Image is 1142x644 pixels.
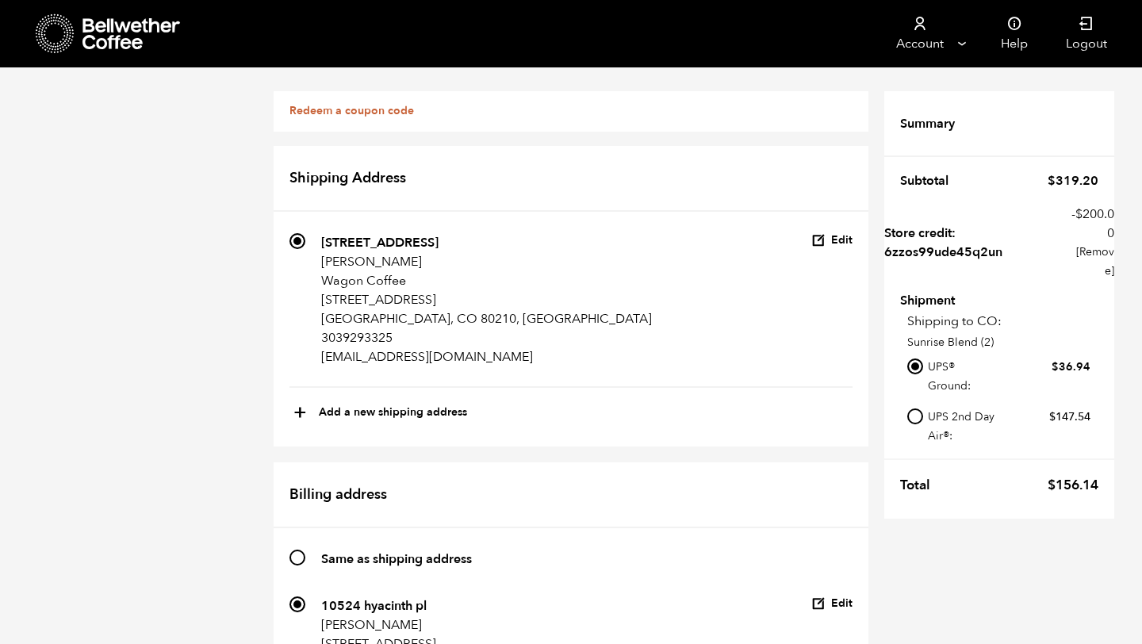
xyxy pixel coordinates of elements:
th: Summary [900,107,964,140]
p: [PERSON_NAME] [321,252,652,271]
th: Store credit: 6zzos99ude45q2un [884,197,1060,288]
span: $ [1048,172,1056,190]
span: + [293,400,307,427]
input: 10524 hyacinth pl [PERSON_NAME] [STREET_ADDRESS] [GEOGRAPHIC_DATA] 3039293325 [289,596,305,612]
button: Edit [811,233,853,248]
span: $ [1048,476,1056,494]
label: UPS® Ground: [928,356,1090,396]
button: +Add a new shipping address [293,400,467,427]
p: Wagon Coffee [321,271,652,290]
p: Sunrise Blend (2) [907,334,1098,351]
strong: Same as shipping address [321,550,472,568]
p: [STREET_ADDRESS] [321,290,652,309]
p: [GEOGRAPHIC_DATA], CO 80210, [GEOGRAPHIC_DATA] [321,309,652,328]
p: 3039293325 [321,328,652,347]
label: UPS 2nd Day Air®: [928,406,1090,446]
a: Redeem a coupon code [289,103,414,118]
bdi: 156.14 [1048,476,1098,494]
a: Remove 6zzos99ude45q2un coupon [1070,243,1114,281]
th: Shipment [900,294,991,305]
h2: Billing address [274,462,868,529]
th: Subtotal [900,164,958,197]
bdi: 36.94 [1052,359,1090,374]
span: $ [1075,205,1083,223]
input: [STREET_ADDRESS] [PERSON_NAME] Wagon Coffee [STREET_ADDRESS] [GEOGRAPHIC_DATA], CO 80210, [GEOGRA... [289,233,305,249]
button: Edit [811,596,853,611]
span: $ [1049,409,1056,424]
td: - [1060,197,1114,288]
bdi: 147.54 [1049,409,1090,424]
h2: Shipping Address [274,146,868,213]
strong: 10524 hyacinth pl [321,597,427,615]
span: 200.00 [1075,205,1114,242]
p: [EMAIL_ADDRESS][DOMAIN_NAME] [321,347,652,366]
th: Total [900,468,940,503]
span: $ [1052,359,1059,374]
strong: [STREET_ADDRESS] [321,234,439,251]
p: [PERSON_NAME] [321,615,533,634]
bdi: 319.20 [1048,172,1098,190]
p: Shipping to CO: [907,312,1098,331]
input: Same as shipping address [289,550,305,565]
